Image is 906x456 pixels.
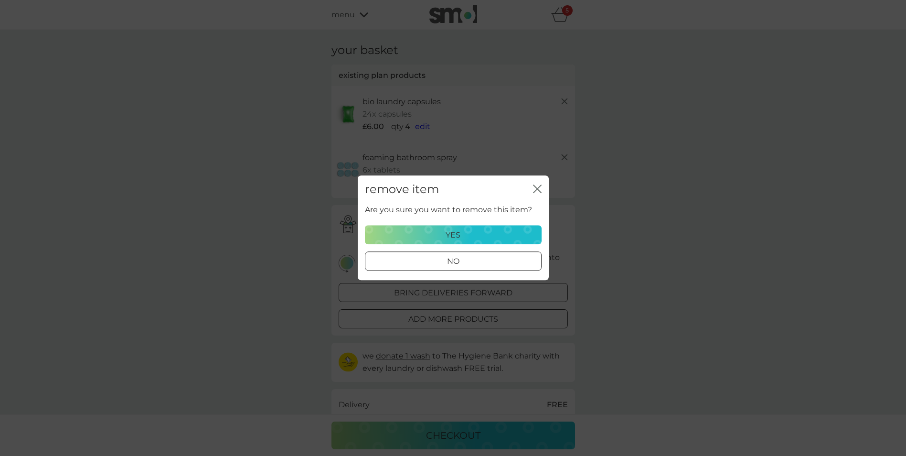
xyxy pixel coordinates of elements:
[446,229,460,241] p: yes
[365,183,439,196] h2: remove item
[533,185,542,195] button: close
[447,256,459,268] p: no
[365,204,532,216] p: Are you sure you want to remove this item?
[365,226,542,245] button: yes
[365,252,542,271] button: no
